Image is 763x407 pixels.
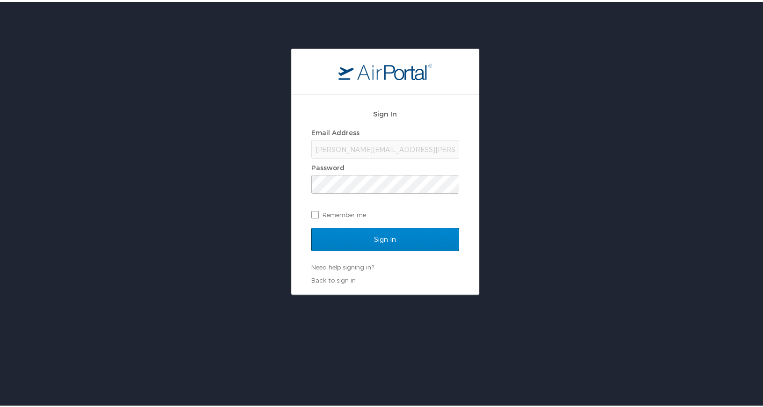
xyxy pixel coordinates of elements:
[311,162,345,170] label: Password
[311,275,356,282] a: Back to sign in
[311,107,459,117] h2: Sign In
[311,127,359,135] label: Email Address
[311,206,459,220] label: Remember me
[338,61,432,78] img: logo
[311,262,374,269] a: Need help signing in?
[311,226,459,249] input: Sign In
